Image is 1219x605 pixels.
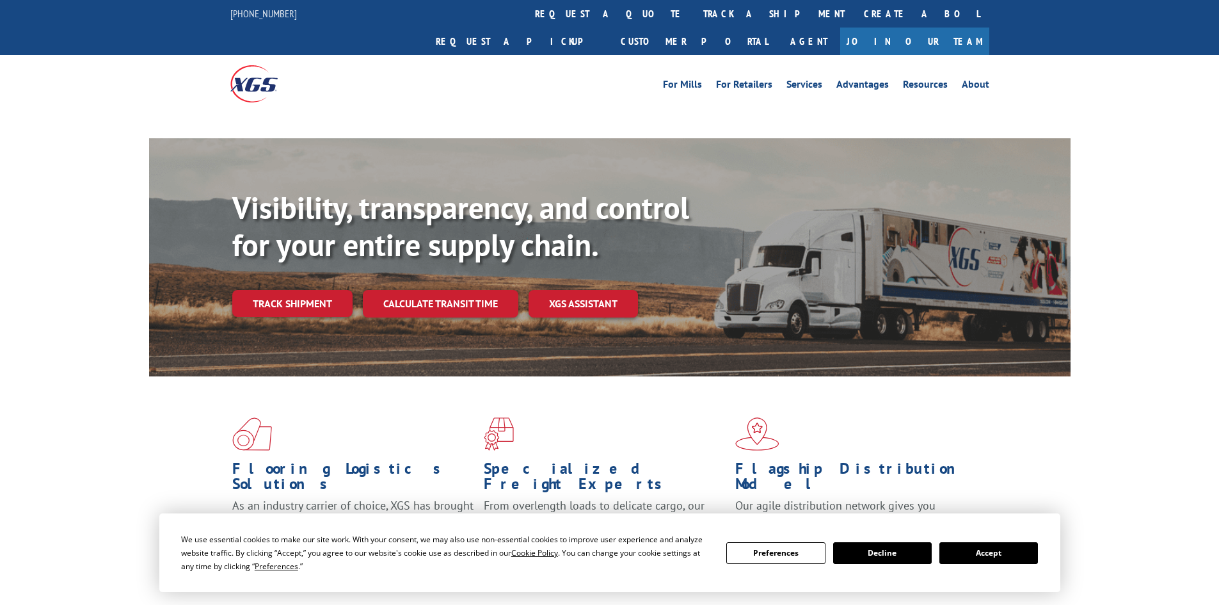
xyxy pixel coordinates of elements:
a: Resources [903,79,948,93]
a: Calculate transit time [363,290,518,318]
h1: Specialized Freight Experts [484,461,726,498]
span: Our agile distribution network gives you nationwide inventory management on demand. [735,498,971,528]
img: xgs-icon-total-supply-chain-intelligence-red [232,417,272,451]
a: Customer Portal [611,28,777,55]
a: Join Our Team [840,28,989,55]
button: Preferences [726,542,825,564]
a: For Mills [663,79,702,93]
img: xgs-icon-flagship-distribution-model-red [735,417,779,451]
div: We use essential cookies to make our site work. With your consent, we may also use non-essential ... [181,533,711,573]
button: Accept [939,542,1038,564]
span: As an industry carrier of choice, XGS has brought innovation and dedication to flooring logistics... [232,498,474,544]
a: Advantages [836,79,889,93]
a: [PHONE_NUMBER] [230,7,297,20]
img: xgs-icon-focused-on-flooring-red [484,417,514,451]
a: XGS ASSISTANT [529,290,638,318]
a: Agent [777,28,840,55]
span: Preferences [255,561,298,572]
h1: Flooring Logistics Solutions [232,461,474,498]
a: Request a pickup [426,28,611,55]
b: Visibility, transparency, and control for your entire supply chain. [232,188,689,264]
a: For Retailers [716,79,772,93]
a: Services [786,79,822,93]
span: Cookie Policy [511,547,558,558]
a: About [962,79,989,93]
div: Cookie Consent Prompt [159,513,1060,592]
button: Decline [833,542,932,564]
h1: Flagship Distribution Model [735,461,977,498]
a: Track shipment [232,290,353,317]
p: From overlength loads to delicate cargo, our experienced staff knows the best way to move your fr... [484,498,726,555]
